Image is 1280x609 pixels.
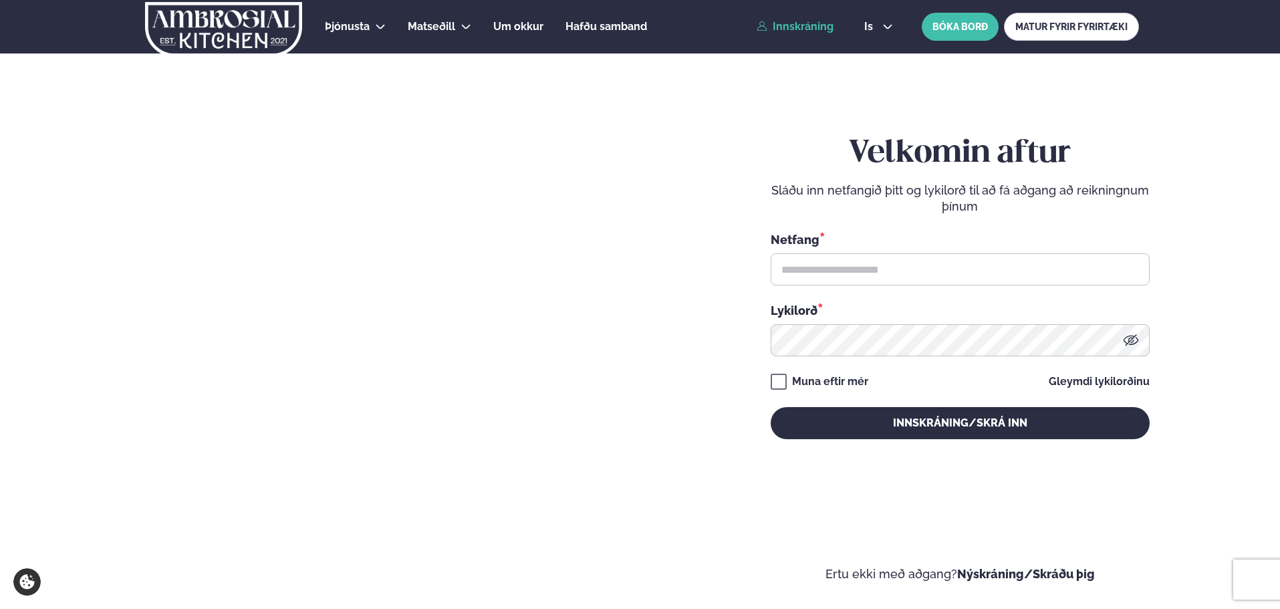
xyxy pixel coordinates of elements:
[757,21,834,33] a: Innskráning
[408,20,455,33] span: Matseðill
[771,182,1150,215] p: Sláðu inn netfangið þitt og lykilorð til að fá aðgang að reikningnum þínum
[771,135,1150,172] h2: Velkomin aftur
[565,19,647,35] a: Hafðu samband
[922,13,999,41] button: BÓKA BORÐ
[493,20,543,33] span: Um okkur
[13,568,41,596] a: Cookie settings
[493,19,543,35] a: Um okkur
[144,2,303,57] img: logo
[957,567,1095,581] a: Nýskráning/Skráðu þig
[771,407,1150,439] button: Innskráning/Skrá inn
[40,368,317,481] h2: Velkomin á Ambrosial kitchen!
[864,21,877,32] span: is
[565,20,647,33] span: Hafðu samband
[854,21,904,32] button: is
[40,497,317,529] p: Ef eitthvað sameinar fólk, þá er [PERSON_NAME] matarferðalag.
[408,19,455,35] a: Matseðill
[680,566,1241,582] p: Ertu ekki með aðgang?
[1004,13,1139,41] a: MATUR FYRIR FYRIRTÆKI
[771,231,1150,248] div: Netfang
[771,301,1150,319] div: Lykilorð
[325,19,370,35] a: Þjónusta
[1049,376,1150,387] a: Gleymdi lykilorðinu
[325,20,370,33] span: Þjónusta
